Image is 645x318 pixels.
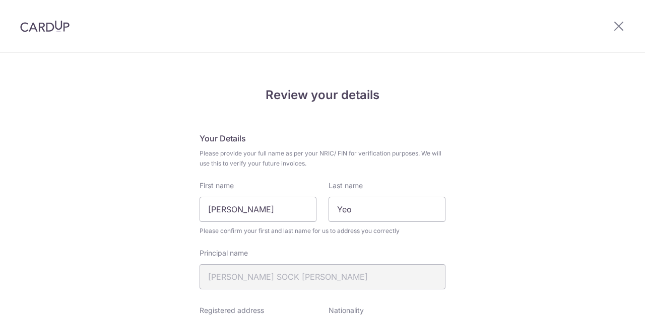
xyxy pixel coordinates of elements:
[580,288,635,313] iframe: Opens a widget where you can find more information
[200,132,445,144] h5: Your Details
[200,86,445,104] h4: Review your details
[329,305,364,315] label: Nationality
[200,248,248,258] label: Principal name
[200,148,445,169] span: Please provide your full name as per your NRIC/ FIN for verification purposes. We will use this t...
[200,226,445,236] span: Please confirm your first and last name for us to address you correctly
[329,197,445,222] input: Last name
[329,181,363,191] label: Last name
[200,181,234,191] label: First name
[200,197,316,222] input: First Name
[200,305,264,315] label: Registered address
[20,20,70,32] img: CardUp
